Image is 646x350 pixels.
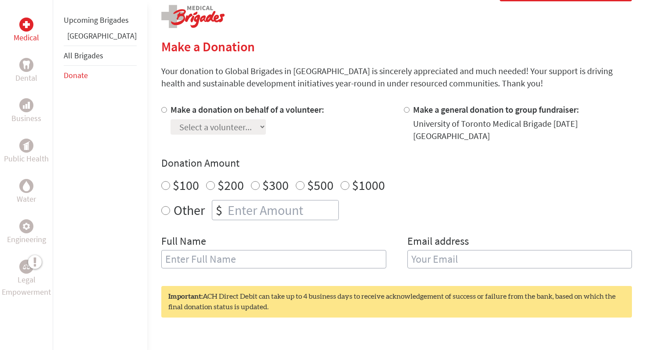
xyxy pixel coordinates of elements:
div: Engineering [19,219,33,233]
li: Donate [64,66,137,85]
label: $100 [173,177,199,193]
img: Business [23,102,30,109]
li: Greece [64,30,137,46]
a: Upcoming Brigades [64,15,129,25]
label: $300 [262,177,289,193]
li: All Brigades [64,46,137,66]
a: Donate [64,70,88,80]
label: $1000 [352,177,385,193]
p: Public Health [4,153,49,165]
label: Other [174,200,205,220]
img: Dental [23,61,30,69]
div: Public Health [19,139,33,153]
div: Dental [19,58,33,72]
div: Business [19,98,33,112]
a: EngineeringEngineering [7,219,46,246]
h4: Donation Amount [161,156,632,170]
strong: Important: [168,293,203,300]
div: Water [19,179,33,193]
p: Dental [15,72,37,84]
h2: Make a Donation [161,39,632,54]
div: University of Toronto Medical Brigade [DATE] [GEOGRAPHIC_DATA] [413,118,632,142]
a: DentalDental [15,58,37,84]
div: Medical [19,18,33,32]
li: Upcoming Brigades [64,11,137,30]
label: Full Name [161,234,206,250]
img: Public Health [23,141,30,150]
input: Your Email [407,250,632,268]
label: $200 [218,177,244,193]
label: Make a general donation to group fundraiser: [413,104,579,115]
a: Legal EmpowermentLegal Empowerment [2,260,51,298]
label: Make a donation on behalf of a volunteer: [171,104,324,115]
img: Medical [23,21,30,28]
label: $500 [307,177,334,193]
label: Email address [407,234,469,250]
p: Your donation to Global Brigades in [GEOGRAPHIC_DATA] is sincerely appreciated and much needed! Y... [161,65,632,89]
a: BusinessBusiness [11,98,41,125]
input: Enter Full Name [161,250,386,268]
img: logo-medical.png [161,5,225,28]
p: Legal Empowerment [2,274,51,298]
a: WaterWater [17,179,36,205]
p: Business [11,112,41,125]
a: [GEOGRAPHIC_DATA] [67,31,137,41]
img: Engineering [23,223,30,230]
img: Legal Empowerment [23,264,30,269]
p: Engineering [7,233,46,246]
div: Legal Empowerment [19,260,33,274]
div: $ [212,200,226,220]
div: ACH Direct Debit can take up to 4 business days to receive acknowledgement of success or failure ... [161,286,632,318]
a: MedicalMedical [14,18,39,44]
a: All Brigades [64,50,103,61]
a: Public HealthPublic Health [4,139,49,165]
input: Enter Amount [226,200,338,220]
p: Medical [14,32,39,44]
p: Water [17,193,36,205]
img: Water [23,181,30,191]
